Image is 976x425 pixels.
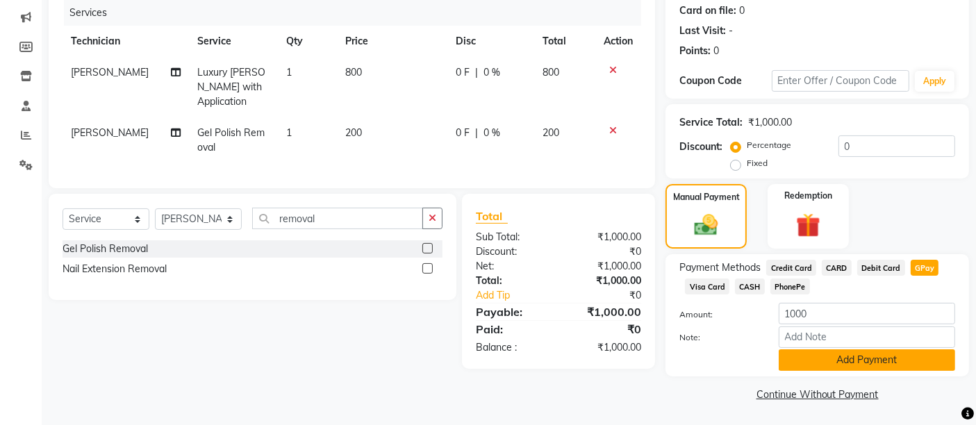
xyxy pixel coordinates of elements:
[770,278,810,294] span: PhonePe
[63,26,189,57] th: Technician
[729,24,733,38] div: -
[779,349,955,371] button: Add Payment
[534,26,595,57] th: Total
[673,191,740,203] label: Manual Payment
[669,308,768,321] label: Amount:
[475,65,478,80] span: |
[739,3,745,18] div: 0
[766,260,816,276] span: Credit Card
[337,26,447,57] th: Price
[63,242,148,256] div: Gel Polish Removal
[779,303,955,324] input: Amount
[286,66,292,78] span: 1
[465,321,559,337] div: Paid:
[679,260,761,275] span: Payment Methods
[345,126,362,139] span: 200
[197,126,265,153] span: Gel Polish Removal
[747,139,791,151] label: Percentage
[252,208,423,229] input: Search or Scan
[679,24,726,38] div: Last Visit:
[286,126,292,139] span: 1
[559,230,652,244] div: ₹1,000.00
[559,303,652,320] div: ₹1,000.00
[679,74,771,88] div: Coupon Code
[543,126,559,139] span: 200
[747,157,768,169] label: Fixed
[857,260,905,276] span: Debit Card
[447,26,534,57] th: Disc
[788,210,828,241] img: _gift.svg
[465,303,559,320] div: Payable:
[465,288,574,303] a: Add Tip
[679,3,736,18] div: Card on file:
[465,340,559,355] div: Balance :
[911,260,939,276] span: GPay
[543,66,559,78] span: 800
[278,26,337,57] th: Qty
[475,126,478,140] span: |
[574,288,652,303] div: ₹0
[456,126,470,140] span: 0 F
[668,387,966,402] a: Continue Without Payment
[915,71,954,92] button: Apply
[465,230,559,244] div: Sub Total:
[71,66,149,78] span: [PERSON_NAME]
[189,26,278,57] th: Service
[685,278,729,294] span: Visa Card
[679,140,722,154] div: Discount:
[748,115,792,130] div: ₹1,000.00
[559,340,652,355] div: ₹1,000.00
[713,44,719,58] div: 0
[465,244,559,259] div: Discount:
[559,244,652,259] div: ₹0
[483,65,500,80] span: 0 %
[197,66,265,108] span: Luxury [PERSON_NAME] with Application
[456,65,470,80] span: 0 F
[687,212,725,239] img: _cash.svg
[559,321,652,337] div: ₹0
[669,331,768,344] label: Note:
[559,274,652,288] div: ₹1,000.00
[559,259,652,274] div: ₹1,000.00
[465,259,559,274] div: Net:
[772,70,909,92] input: Enter Offer / Coupon Code
[595,26,641,57] th: Action
[679,44,711,58] div: Points:
[779,326,955,348] input: Add Note
[345,66,362,78] span: 800
[784,190,832,202] label: Redemption
[465,274,559,288] div: Total:
[822,260,852,276] span: CARD
[71,126,149,139] span: [PERSON_NAME]
[679,115,743,130] div: Service Total:
[483,126,500,140] span: 0 %
[735,278,765,294] span: CASH
[476,209,508,224] span: Total
[63,262,167,276] div: Nail Extension Removal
